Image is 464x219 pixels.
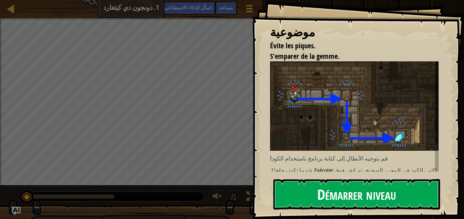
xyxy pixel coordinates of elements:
li: S'emparer de la gemme. [261,51,437,62]
button: Démarrer niveau [273,179,440,210]
font: S'emparer de la gemme. [270,51,340,61]
font: قم بتوجيه الأبطال إلى كتابة برنامج باستخدام الكود! [270,154,388,162]
font: ♫ [230,191,237,202]
font: اسأل الذكاء الاصطناعي [164,4,212,11]
button: اسأل الذكاء الاصطناعي [12,207,21,215]
button: ♫ [228,190,241,205]
font: Évite les piques. [270,41,315,50]
button: Ajuster le volume [210,190,225,205]
font: موضوعية [270,24,315,40]
button: اسأل الذكاء الاصطناعي [160,1,215,15]
font: اكتب الكود في المحرر الصحيح، ثم انقر فوق Exécuter عندما تكون جاهزًا. Ton héros va alors le lire e... [270,166,436,183]
li: Évite les piques. [261,41,437,51]
font: Démarrer niveau [317,184,396,204]
font: مساعد [219,4,233,11]
button: Afficher le menu [240,1,258,19]
button: Basculer en plein écran [244,190,258,205]
img: Le donjon de kithgard [270,61,444,151]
